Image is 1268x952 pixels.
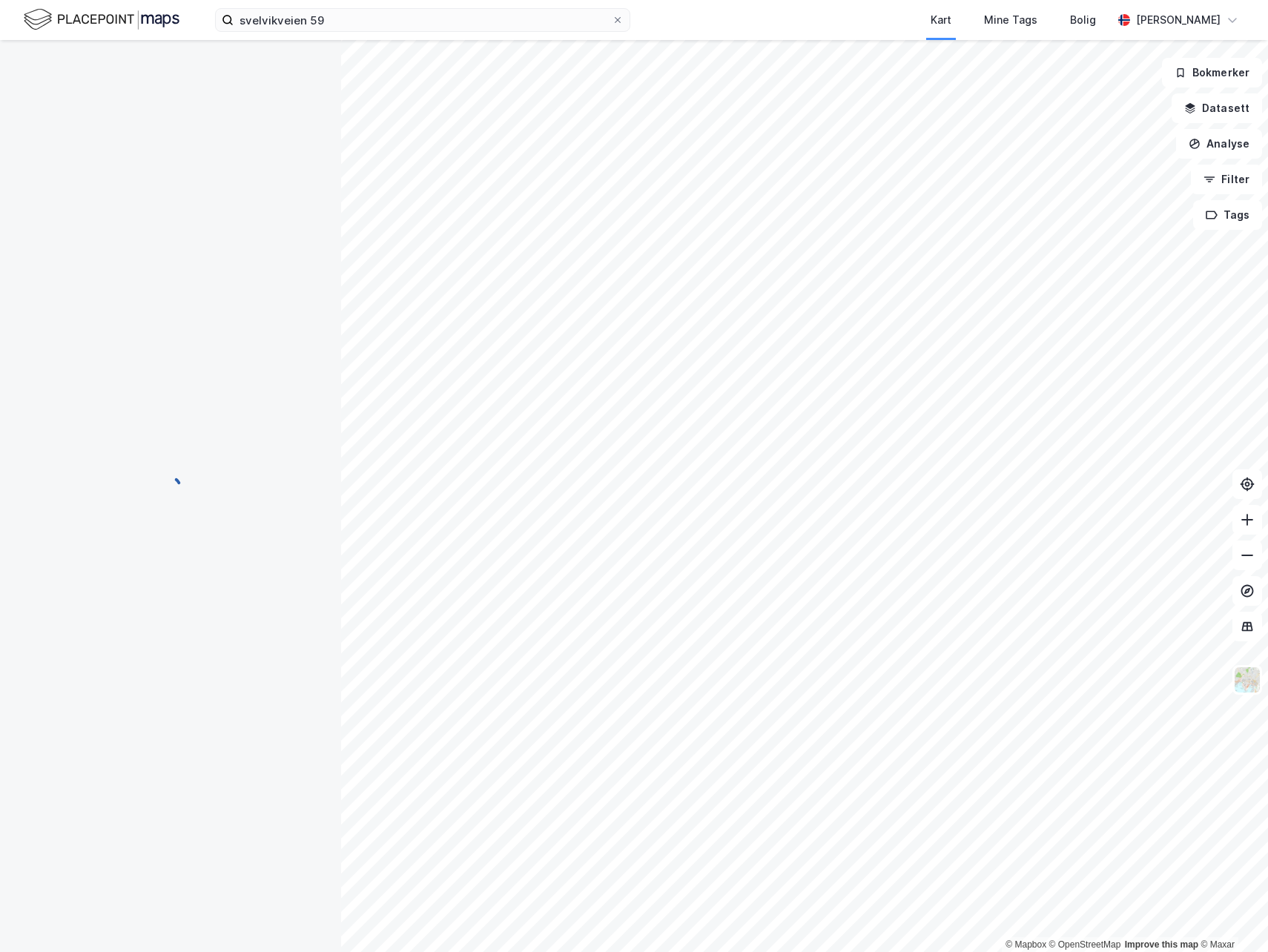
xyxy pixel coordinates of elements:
a: Improve this map [1125,939,1198,950]
img: Z [1233,666,1261,694]
img: spinner.a6d8c91a73a9ac5275cf975e30b51cfb.svg [159,475,182,499]
div: [PERSON_NAME] [1136,11,1221,29]
div: Kontrollprogram for chat [1194,881,1268,952]
iframe: Chat Widget [1194,881,1268,952]
input: Søk på adresse, matrikkel, gårdeiere, leietakere eller personer [234,9,612,31]
button: Datasett [1172,93,1262,123]
button: Filter [1191,165,1262,194]
div: Bolig [1070,11,1096,29]
div: Kart [931,11,951,29]
button: Tags [1193,200,1262,230]
div: Mine Tags [984,11,1037,29]
a: Mapbox [1006,939,1046,950]
button: Bokmerker [1162,58,1262,87]
button: Analyse [1176,129,1262,159]
img: logo.f888ab2527a4732fd821a326f86c7f29.svg [24,7,179,33]
a: OpenStreetMap [1049,939,1121,950]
